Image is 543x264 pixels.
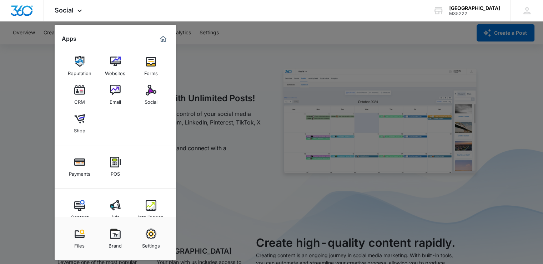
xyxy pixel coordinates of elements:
[66,81,93,108] a: CRM
[68,67,91,76] div: Reputation
[111,167,120,177] div: POS
[449,5,500,11] div: account name
[157,33,169,45] a: Marketing 360® Dashboard
[55,6,74,14] span: Social
[110,96,121,105] div: Email
[74,239,85,249] div: Files
[137,225,165,252] a: Settings
[145,96,157,105] div: Social
[74,96,85,105] div: CRM
[102,153,129,180] a: POS
[138,211,164,220] div: Intelligence
[66,225,93,252] a: Files
[66,153,93,180] a: Payments
[66,53,93,80] a: Reputation
[71,211,89,220] div: Content
[142,239,160,249] div: Settings
[66,110,93,137] a: Shop
[449,11,500,16] div: account id
[69,167,90,177] div: Payments
[144,67,158,76] div: Forms
[102,81,129,108] a: Email
[102,196,129,224] a: Ads
[111,211,120,220] div: Ads
[102,225,129,252] a: Brand
[109,239,122,249] div: Brand
[137,81,165,108] a: Social
[137,196,165,224] a: Intelligence
[105,67,125,76] div: Websites
[74,124,85,133] div: Shop
[102,53,129,80] a: Websites
[137,53,165,80] a: Forms
[66,196,93,224] a: Content
[62,35,76,42] h2: Apps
